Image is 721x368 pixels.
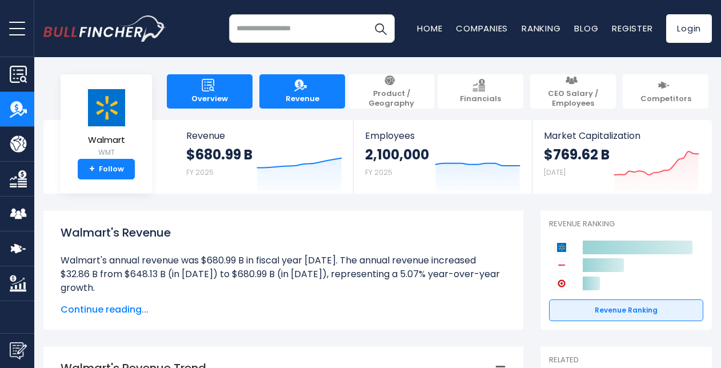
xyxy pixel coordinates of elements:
a: Product / Geography [349,74,434,109]
a: Revenue [259,74,345,109]
span: Product / Geography [354,89,428,109]
a: Market Capitalization $769.62 B [DATE] [532,120,711,194]
span: Continue reading... [61,303,506,317]
span: Revenue [186,130,342,141]
a: Go to homepage [43,15,166,42]
img: bullfincher logo [43,15,166,42]
img: Walmart competitors logo [555,241,568,254]
span: Revenue [286,94,319,104]
small: [DATE] [544,167,566,177]
span: Overview [191,94,228,104]
span: CEO Salary / Employees [536,89,610,109]
small: FY 2025 [365,167,392,177]
a: Blog [574,22,598,34]
span: Employees [365,130,520,141]
span: Market Capitalization [544,130,699,141]
small: WMT [86,147,126,158]
a: Competitors [623,74,708,109]
a: Revenue Ranking [549,299,703,321]
a: CEO Salary / Employees [530,74,616,109]
a: Login [666,14,712,43]
p: Revenue Ranking [549,219,703,229]
img: Target Corporation competitors logo [555,277,568,290]
a: +Follow [78,159,135,179]
a: Register [612,22,652,34]
strong: $680.99 B [186,146,253,163]
strong: 2,100,000 [365,146,429,163]
h1: Walmart's Revenue [61,224,506,241]
span: Competitors [640,94,691,104]
button: Search [366,14,395,43]
strong: + [89,164,95,174]
strong: $769.62 B [544,146,610,163]
a: Companies [456,22,508,34]
a: Ranking [522,22,560,34]
a: Walmart WMT [86,88,127,159]
a: Home [417,22,442,34]
a: Revenue $680.99 B FY 2025 [175,120,354,194]
a: Overview [167,74,253,109]
small: FY 2025 [186,167,214,177]
img: Costco Wholesale Corporation competitors logo [555,258,568,272]
span: Walmart [86,135,126,145]
li: Walmart's annual revenue was $680.99 B in fiscal year [DATE]. The annual revenue increased $32.86... [61,254,506,295]
a: Employees 2,100,000 FY 2025 [354,120,531,194]
span: Financials [460,94,501,104]
p: Related [549,355,703,365]
a: Financials [438,74,523,109]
